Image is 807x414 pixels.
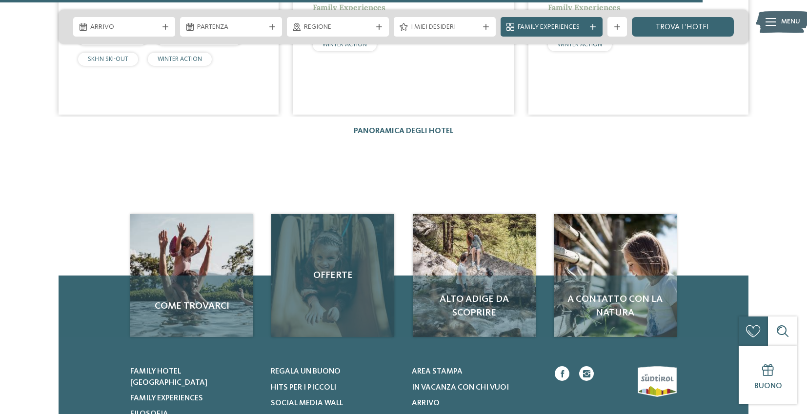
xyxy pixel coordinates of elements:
[158,56,202,62] span: WINTER ACTION
[271,399,343,407] span: Social Media Wall
[271,366,399,377] a: Regala un buono
[413,214,536,337] a: Family hotel nelle Dolomiti: una vacanza nel regno dei Monti Pallidi Alto Adige da scoprire
[413,214,536,337] img: Family hotel nelle Dolomiti: una vacanza nel regno dei Monti Pallidi
[197,22,265,32] span: Partenza
[130,393,259,404] a: Family experiences
[412,368,463,375] span: Area stampa
[564,293,667,320] span: A contatto con la natura
[271,398,399,409] a: Social Media Wall
[412,366,540,377] a: Area stampa
[271,214,394,337] a: Family hotel nelle Dolomiti: una vacanza nel regno dei Monti Pallidi Offerte
[313,2,385,12] span: Family Experiences
[271,384,336,392] span: Hits per i piccoli
[554,214,677,337] img: Family hotel nelle Dolomiti: una vacanza nel regno dei Monti Pallidi
[323,41,367,48] span: WINTER ACTION
[130,214,253,337] img: Family hotel nelle Dolomiti: una vacanza nel regno dei Monti Pallidi
[130,368,207,386] span: Family hotel [GEOGRAPHIC_DATA]
[281,269,384,282] span: Offerte
[412,398,540,409] a: Arrivo
[90,22,158,32] span: Arrivo
[754,382,782,390] span: Buono
[554,214,677,337] a: Family hotel nelle Dolomiti: una vacanza nel regno dei Monti Pallidi A contatto con la natura
[423,293,526,320] span: Alto Adige da scoprire
[271,382,399,393] a: Hits per i piccoli
[88,56,128,62] span: SKI-IN SKI-OUT
[271,368,341,375] span: Regala un buono
[518,22,585,32] span: Family Experiences
[412,399,440,407] span: Arrivo
[130,214,253,337] a: Family hotel nelle Dolomiti: una vacanza nel regno dei Monti Pallidi Come trovarci
[140,299,243,313] span: Come trovarci
[412,382,540,393] a: In vacanza con chi vuoi
[354,127,454,135] a: Panoramica degli hotel
[130,366,259,388] a: Family hotel [GEOGRAPHIC_DATA]
[632,17,734,37] a: trova l’hotel
[304,22,372,32] span: Regione
[412,384,509,392] span: In vacanza con chi vuoi
[548,2,621,12] span: Family Experiences
[558,41,602,48] span: WINTER ACTION
[739,346,797,404] a: Buono
[130,394,203,402] span: Family experiences
[411,22,479,32] span: I miei desideri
